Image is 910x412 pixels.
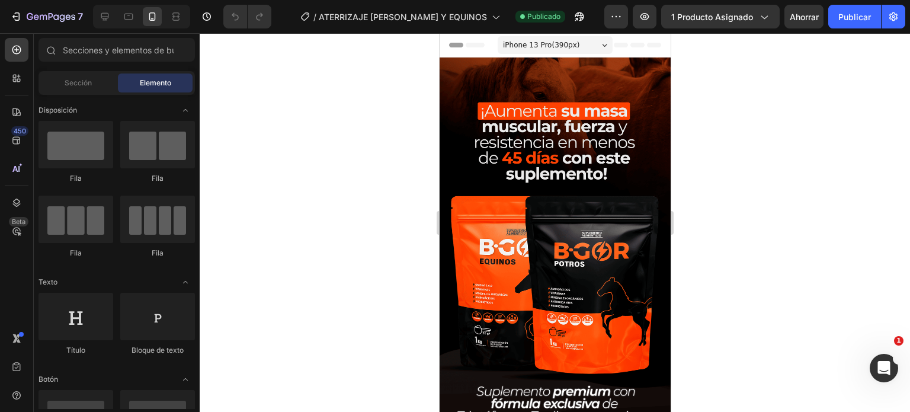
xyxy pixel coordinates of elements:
[140,78,171,87] font: Elemento
[671,12,753,22] font: 1 producto asignado
[661,5,780,28] button: 1 producto asignado
[39,277,57,286] font: Texto
[870,354,898,382] iframe: Chat en vivo de Intercom
[132,346,184,354] font: Bloque de texto
[65,78,92,87] font: Sección
[39,375,58,384] font: Botón
[78,11,83,23] font: 7
[440,33,671,412] iframe: Área de diseño
[12,218,25,226] font: Beta
[838,12,871,22] font: Publicar
[176,370,195,389] span: Abrir palanca
[784,5,824,28] button: Ahorrar
[39,38,195,62] input: Secciones y elementos de búsqueda
[39,106,77,114] font: Disposición
[527,12,560,21] font: Publicado
[66,346,85,354] font: Título
[313,12,316,22] font: /
[14,127,26,135] font: 450
[176,273,195,292] span: Abrir palanca
[176,101,195,120] span: Abrir palanca
[319,12,487,22] font: ATERRIZAJE [PERSON_NAME] Y EQUINOS
[70,174,82,183] font: Fila
[790,12,819,22] font: Ahorrar
[152,174,164,183] font: Fila
[828,5,881,28] button: Publicar
[223,5,271,28] div: Deshacer/Rehacer
[896,337,901,344] font: 1
[70,248,82,257] font: Fila
[5,5,88,28] button: 7
[152,248,164,257] font: Fila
